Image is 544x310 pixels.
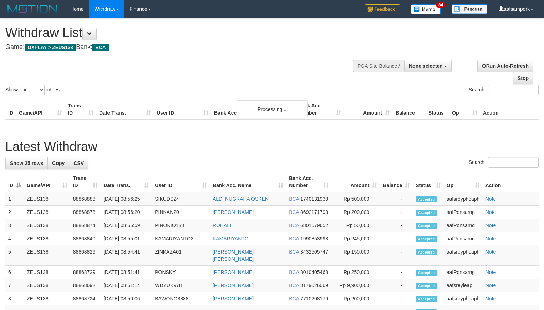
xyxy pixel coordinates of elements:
td: aafPonsarng [444,206,483,219]
th: Bank Acc. Number [295,99,344,120]
th: Amount: activate to sort column ascending [331,172,380,192]
h1: Withdraw List [5,26,356,40]
td: Rp 9,900,000 [331,279,380,292]
th: Date Trans.: activate to sort column ascending [101,172,152,192]
span: Show 25 rows [10,160,43,166]
h1: Latest Withdraw [5,140,539,154]
td: ZEUS138 [24,292,70,305]
td: aafPonsarng [444,219,483,232]
a: Note [485,222,496,228]
span: BCA [289,269,299,275]
span: Copy 6801579652 to clipboard [300,222,328,228]
td: [DATE] 08:56:25 [101,192,152,206]
a: Stop [513,72,533,84]
th: User ID: activate to sort column ascending [152,172,210,192]
td: [DATE] 08:50:06 [101,292,152,305]
td: 4 [5,232,24,245]
td: 88868888 [70,192,101,206]
span: 34 [436,2,446,8]
h4: Game: Bank: [5,44,356,51]
span: Copy 8179026069 to clipboard [300,282,328,288]
span: Accepted [416,296,437,302]
span: Copy 8692171798 to clipboard [300,209,328,215]
td: [DATE] 08:55:59 [101,219,152,232]
span: Accepted [416,270,437,276]
td: ZEUS138 [24,192,70,206]
a: [PERSON_NAME] [213,269,254,275]
a: [PERSON_NAME] [213,282,254,288]
th: Action [480,99,539,120]
a: KAMARIYANTO [213,236,249,241]
th: Action [483,172,539,192]
span: CSV [73,160,84,166]
td: [DATE] 08:56:20 [101,206,152,219]
a: [PERSON_NAME] [213,296,254,301]
th: Amount [344,99,393,120]
th: Game/API [16,99,65,120]
a: [PERSON_NAME] [213,209,254,215]
a: Show 25 rows [5,157,48,169]
div: Processing... [237,100,308,118]
td: [DATE] 08:55:01 [101,232,152,245]
td: Rp 250,000 [331,266,380,279]
td: ZEUS138 [24,206,70,219]
th: ID [5,99,16,120]
a: Run Auto-Refresh [477,60,533,72]
th: Bank Acc. Name [211,99,295,120]
td: Rp 50,000 [331,219,380,232]
a: Note [485,249,496,255]
td: [DATE] 08:51:41 [101,266,152,279]
a: Note [485,269,496,275]
span: None selected [409,63,443,69]
td: aafsreypheaph [444,292,483,305]
td: KAMARIYANTO3 [152,232,210,245]
td: 5 [5,245,24,266]
td: - [380,192,413,206]
span: BCA [289,249,299,255]
img: MOTION_logo.png [5,4,60,14]
th: Op [449,99,480,120]
td: - [380,206,413,219]
td: SIKUDS24 [152,192,210,206]
span: Accepted [416,196,437,202]
span: BCA [289,236,299,241]
a: Note [485,282,496,288]
span: BCA [289,209,299,215]
td: PINOKIO138 [152,219,210,232]
th: Game/API: activate to sort column ascending [24,172,70,192]
span: Accepted [416,210,437,216]
a: Copy [47,157,69,169]
span: BCA [289,296,299,301]
th: Status: activate to sort column ascending [413,172,443,192]
td: aafsreypheaph [444,245,483,266]
span: BCA [92,44,108,51]
th: Status [426,99,449,120]
th: Date Trans. [96,99,154,120]
input: Search: [488,157,539,168]
td: ZEUS138 [24,279,70,292]
a: Note [485,296,496,301]
td: Rp 500,000 [331,192,380,206]
span: Accepted [416,236,437,242]
span: Copy 1740131938 to clipboard [300,196,328,202]
a: CSV [69,157,88,169]
th: Bank Acc. Number: activate to sort column ascending [286,172,331,192]
span: OXPLAY > ZEUS138 [25,44,76,51]
th: ID: activate to sort column descending [5,172,24,192]
td: ZEUS138 [24,266,70,279]
a: Note [485,196,496,202]
th: Trans ID [65,99,96,120]
td: 2 [5,206,24,219]
th: Op: activate to sort column ascending [444,172,483,192]
span: Copy [52,160,65,166]
th: Balance: activate to sort column ascending [380,172,413,192]
td: 88868840 [70,232,101,245]
td: 8 [5,292,24,305]
td: ZEUS138 [24,219,70,232]
label: Search: [469,157,539,168]
td: ZINKAZA01 [152,245,210,266]
span: Copy 3432505747 to clipboard [300,249,328,255]
th: User ID [154,99,211,120]
td: 7 [5,279,24,292]
td: Rp 150,000 [331,245,380,266]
